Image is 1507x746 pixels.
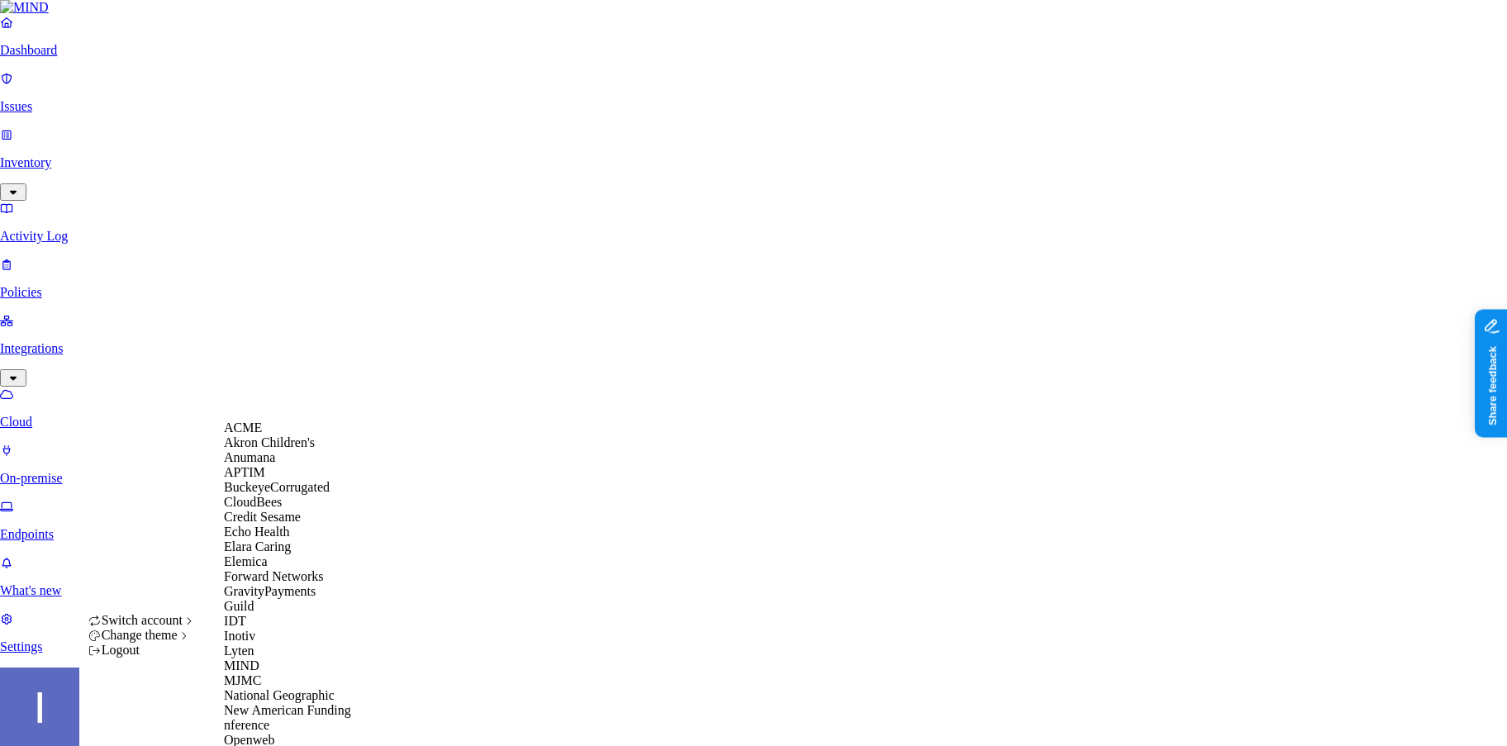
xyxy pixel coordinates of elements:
[224,510,301,524] span: Credit Sesame
[224,703,351,717] span: New American Funding
[102,613,183,627] span: Switch account
[224,658,259,672] span: MIND
[224,539,291,554] span: Elara Caring
[224,450,275,464] span: Anumana
[224,421,262,435] span: ACME
[224,554,267,568] span: Elemica
[224,584,316,598] span: GravityPayments
[224,673,261,687] span: MJMC
[224,629,255,643] span: Inotiv
[224,599,254,613] span: Guild
[224,480,330,494] span: BuckeyeCorrugated
[102,628,178,642] span: Change theme
[224,688,335,702] span: National Geographic
[224,569,323,583] span: Forward Networks
[224,465,265,479] span: APTIM
[224,525,290,539] span: Echo Health
[224,718,269,732] span: nference
[88,643,196,658] div: Logout
[224,614,246,628] span: IDT
[224,644,254,658] span: Lyten
[224,495,282,509] span: CloudBees
[224,435,315,449] span: Akron Children's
